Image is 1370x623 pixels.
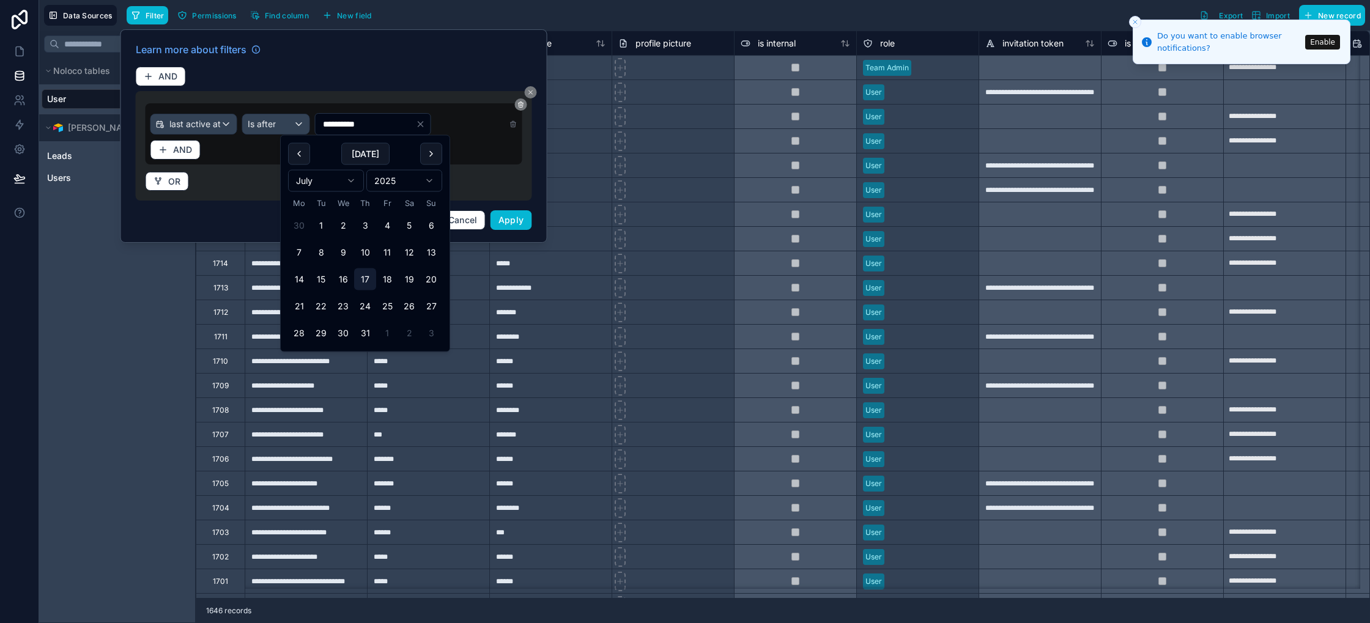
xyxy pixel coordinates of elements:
button: Is after [242,114,310,135]
button: Friday, 11 July 2025 [376,241,398,264]
div: User [865,576,882,587]
span: Cancel [448,215,478,225]
button: OR [146,172,189,191]
span: profile picture [635,37,691,50]
button: Monday, 28 July 2025 [288,322,310,344]
button: Sunday, 3 August 2025 [420,322,442,344]
button: Cancel [440,210,486,230]
th: Tuesday [310,197,332,210]
th: Saturday [398,197,420,210]
button: Tuesday, 22 July 2025 [310,295,332,317]
span: role [880,37,895,50]
div: 1703 [212,528,229,537]
button: Wednesday, 2 July 2025 [332,215,354,237]
div: 1708 [212,405,229,415]
div: User [865,356,882,367]
span: AND [173,144,193,155]
div: User [865,111,882,122]
button: Friday, 18 July 2025 [376,268,398,290]
div: 1713 [213,283,228,293]
button: Friday, 25 July 2025 [376,295,398,317]
th: Friday [376,197,398,210]
th: Monday [288,197,310,210]
button: Thursday, 10 July 2025 [354,241,376,264]
span: Is after [248,118,276,130]
button: last active at [150,114,237,135]
button: Friday, 1 August 2025 [376,322,398,344]
button: Sunday, 6 July 2025 [420,215,442,237]
button: Thursday, 24 July 2025 [354,295,376,317]
div: 1706 [212,454,229,464]
button: Saturday, 5 July 2025 [398,215,420,237]
button: Monday, 14 July 2025 [288,268,310,290]
button: Export [1195,5,1247,26]
button: AND [136,67,186,86]
div: User [865,454,882,465]
button: Filter [127,6,169,24]
div: 1711 [214,332,228,342]
span: Find column [265,11,309,20]
div: User [865,258,882,269]
span: Filter [146,11,165,20]
div: User [865,160,882,171]
span: invitation token [1002,37,1064,50]
button: Tuesday, 8 July 2025 [310,241,332,264]
div: User [865,527,882,538]
div: User [865,429,882,440]
button: Wednesday, 9 July 2025 [332,241,354,264]
button: Permissions [173,6,240,24]
span: 1646 records [206,606,251,616]
button: Tuesday, 1 July 2025 [310,215,332,237]
button: Sunday, 13 July 2025 [420,241,442,264]
div: User [865,234,882,245]
button: Friday, 4 July 2025 [376,215,398,237]
span: Permissions [192,11,236,20]
th: Sunday [420,197,442,210]
th: Thursday [354,197,376,210]
div: 1705 [212,479,229,488]
button: Sunday, 20 July 2025 [420,268,442,290]
button: [DATE] [341,143,390,165]
button: Saturday, 19 July 2025 [398,268,420,290]
div: Team Admin [865,62,909,73]
span: last active at [169,118,221,130]
button: Thursday, 31 July 2025 [354,322,376,344]
a: Permissions [173,6,245,24]
div: 1714 [213,259,228,268]
button: Sunday, 27 July 2025 [420,295,442,317]
div: User [865,307,882,318]
table: July 2025 [288,197,442,344]
div: Do you want to enable browser notifications? [1157,30,1301,54]
button: Wednesday, 30 July 2025 [332,322,354,344]
div: 1702 [212,552,229,562]
button: Saturday, 26 July 2025 [398,295,420,317]
div: User [865,331,882,342]
div: 1712 [213,308,228,317]
span: AND [158,71,178,82]
div: User [865,380,882,391]
th: Wednesday [332,197,354,210]
div: 1710 [213,356,228,366]
button: New record [1299,5,1365,26]
div: 1707 [212,430,229,440]
div: User [865,551,882,562]
button: Thursday, 3 July 2025 [354,215,376,237]
button: Wednesday, 16 July 2025 [332,268,354,290]
div: User [865,185,882,196]
button: Close toast [1129,16,1141,28]
button: New field [318,6,376,24]
button: Tuesday, 29 July 2025 [310,322,332,344]
span: is internal [758,37,796,50]
span: Learn more about filters [136,42,246,57]
button: Tuesday, 15 July 2025 [310,268,332,290]
div: User [865,136,882,147]
span: OR [168,176,181,187]
div: User [865,405,882,416]
button: Monday, 21 July 2025 [288,295,310,317]
span: New field [337,11,372,20]
button: Monday, 7 July 2025 [288,241,310,264]
a: New record [1294,5,1365,26]
span: is active [1125,37,1158,50]
button: Clear [416,119,431,129]
button: Wednesday, 23 July 2025 [332,295,354,317]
